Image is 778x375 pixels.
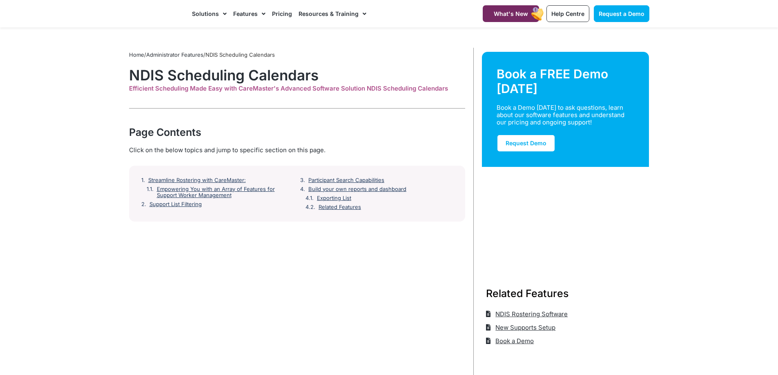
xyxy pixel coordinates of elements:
[497,134,555,152] a: Request Demo
[551,10,584,17] span: Help Centre
[594,5,649,22] a: Request a Demo
[308,177,384,184] a: Participant Search Capabilities
[129,8,184,20] img: CareMaster Logo
[129,146,465,155] div: Click on the below topics and jump to specific section on this page.
[493,307,568,321] span: NDIS Rostering Software
[129,85,465,92] div: Efficient Scheduling Made Easy with CareMaster's Advanced Software Solution NDIS Scheduling Calen...
[146,51,203,58] a: Administrator Features
[546,5,589,22] a: Help Centre
[506,140,546,146] span: Request Demo
[129,51,275,58] span: / /
[129,51,144,58] a: Home
[483,5,539,22] a: What's New
[317,195,351,202] a: Exporting List
[157,186,294,199] a: Empowering You with an Array of Features for Support Worker Management
[493,321,555,334] span: New Supports Setup
[129,67,465,84] h1: NDIS Scheduling Calendars
[486,307,568,321] a: NDIS Rostering Software
[148,177,246,184] a: Streamline Rostering with CareMaster:
[494,10,528,17] span: What's New
[205,51,275,58] span: NDIS Scheduling Calendars
[129,125,465,140] div: Page Contents
[493,334,534,348] span: Book a Demo
[486,321,556,334] a: New Supports Setup
[149,201,202,208] a: Support List Filtering
[308,186,406,193] a: Build your own reports and dashboard
[486,334,534,348] a: Book a Demo
[599,10,644,17] span: Request a Demo
[486,286,645,301] h3: Related Features
[497,104,625,126] div: Book a Demo [DATE] to ask questions, learn about our software features and understand our pricing...
[319,204,361,211] a: Related Features
[482,167,649,266] img: Support Worker and NDIS Participant out for a coffee.
[497,67,635,96] div: Book a FREE Demo [DATE]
